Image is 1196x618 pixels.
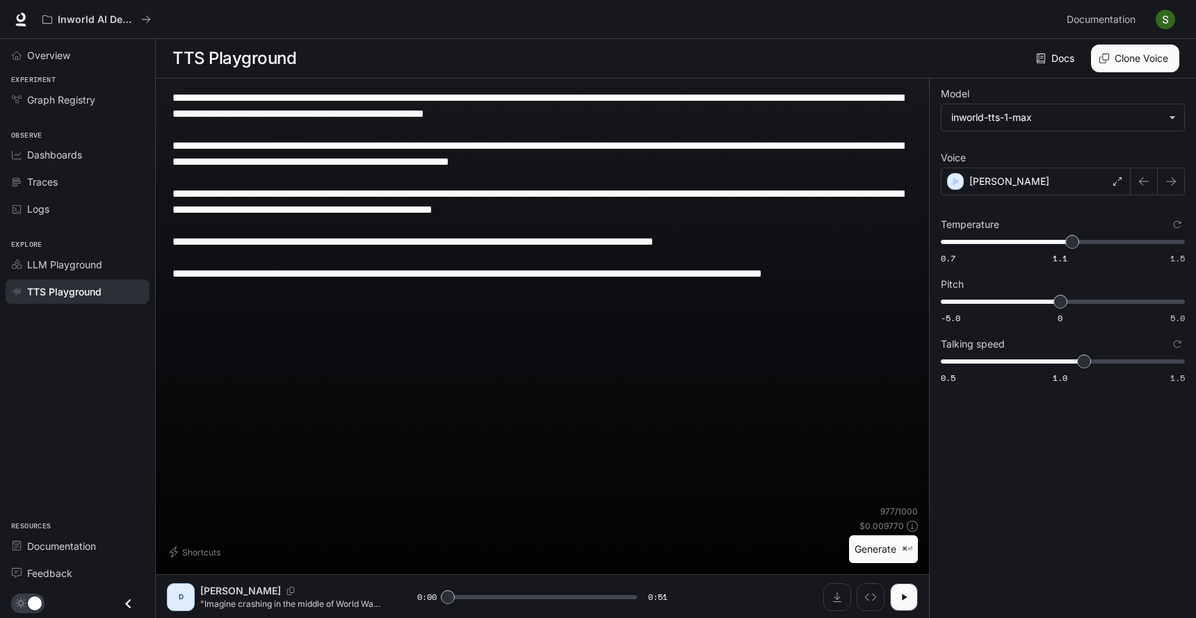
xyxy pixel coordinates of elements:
[1053,372,1067,384] span: 1.0
[27,539,96,553] span: Documentation
[6,252,149,277] a: LLM Playground
[28,595,42,610] span: Dark mode toggle
[902,545,912,553] p: ⌘⏎
[1091,44,1179,72] button: Clone Voice
[880,505,918,517] p: 977 / 1000
[849,535,918,564] button: Generate⌘⏎
[6,534,149,558] a: Documentation
[27,92,95,107] span: Graph Registry
[113,589,144,618] button: Close drawer
[170,586,192,608] div: D
[1033,44,1080,72] a: Docs
[27,147,82,162] span: Dashboards
[857,583,884,611] button: Inspect
[1170,217,1185,232] button: Reset to default
[941,220,999,229] p: Temperature
[1058,312,1062,324] span: 0
[941,252,955,264] span: 0.7
[6,43,149,67] a: Overview
[200,584,281,598] p: [PERSON_NAME]
[1170,336,1185,352] button: Reset to default
[941,339,1005,349] p: Talking speed
[1156,10,1175,29] img: User avatar
[941,372,955,384] span: 0.5
[941,153,966,163] p: Voice
[942,104,1184,131] div: inworld-tts-1-max
[58,14,136,26] p: Inworld AI Demos
[172,44,296,72] h1: TTS Playground
[200,598,384,610] p: "Imagine crashing in the middle of World War II… into a jungle so remote, no outsider had ever es...
[1170,312,1185,324] span: 5.0
[27,566,72,580] span: Feedback
[951,111,1162,124] div: inworld-tts-1-max
[941,279,964,289] p: Pitch
[6,143,149,167] a: Dashboards
[941,312,960,324] span: -5.0
[281,587,300,595] button: Copy Voice ID
[1151,6,1179,33] button: User avatar
[6,88,149,112] a: Graph Registry
[6,561,149,585] a: Feedback
[167,541,226,563] button: Shortcuts
[1061,6,1146,33] a: Documentation
[1067,11,1136,29] span: Documentation
[6,197,149,221] a: Logs
[1170,252,1185,264] span: 1.5
[27,202,49,216] span: Logs
[27,257,102,272] span: LLM Playground
[1053,252,1067,264] span: 1.1
[969,174,1049,188] p: [PERSON_NAME]
[36,6,157,33] button: All workspaces
[6,170,149,194] a: Traces
[417,590,437,604] span: 0:00
[27,48,70,63] span: Overview
[1170,372,1185,384] span: 1.5
[859,520,904,532] p: $ 0.009770
[27,174,58,189] span: Traces
[823,583,851,611] button: Download audio
[941,89,969,99] p: Model
[6,279,149,304] a: TTS Playground
[27,284,102,299] span: TTS Playground
[648,590,668,604] span: 0:51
